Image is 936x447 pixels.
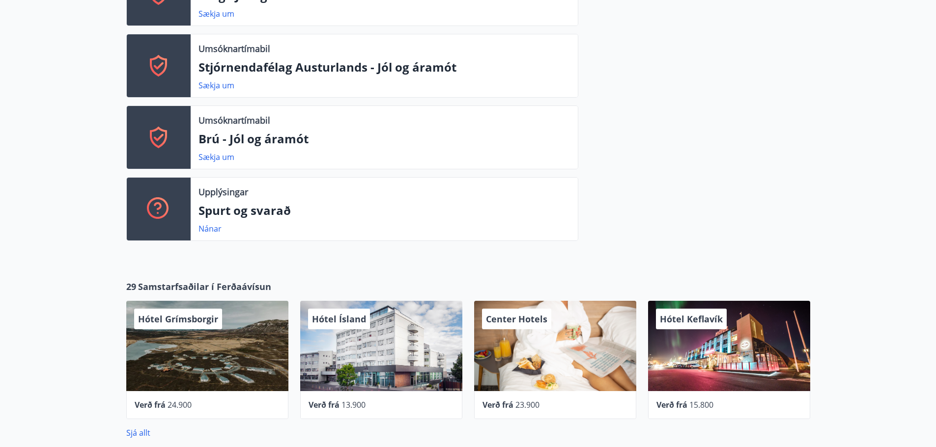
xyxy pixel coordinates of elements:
span: Verð frá [656,399,687,410]
a: Sækja um [199,152,234,162]
span: Hótel Ísland [312,313,366,325]
p: Umsóknartímabil [199,42,270,55]
span: 23.900 [515,399,539,410]
a: Nánar [199,223,222,234]
a: Sækja um [199,80,234,91]
p: Brú - Jól og áramót [199,131,570,147]
span: Center Hotels [486,313,547,325]
span: 29 [126,280,136,293]
span: Verð frá [309,399,340,410]
span: 24.900 [168,399,192,410]
p: Upplýsingar [199,185,248,198]
span: 15.800 [689,399,713,410]
span: Hótel Keflavík [660,313,723,325]
p: Stjórnendafélag Austurlands - Jól og áramót [199,59,570,76]
span: Verð frá [482,399,513,410]
a: Sækja um [199,8,234,19]
span: Hótel Grímsborgir [138,313,218,325]
a: Sjá allt [126,427,150,438]
span: 13.900 [341,399,366,410]
p: Spurt og svarað [199,202,570,219]
span: Samstarfsaðilar í Ferðaávísun [138,280,271,293]
span: Verð frá [135,399,166,410]
p: Umsóknartímabil [199,114,270,127]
